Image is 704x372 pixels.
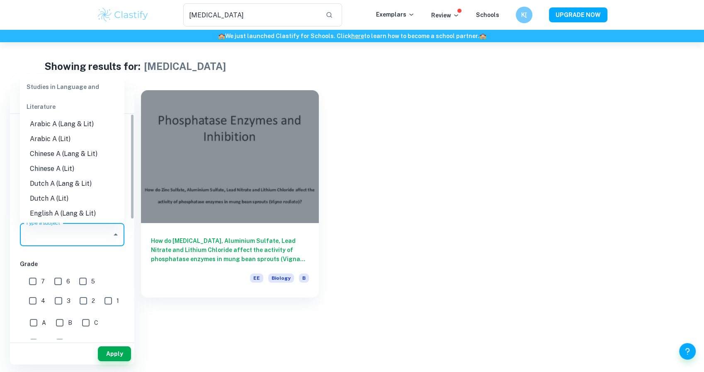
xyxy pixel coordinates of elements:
[41,296,45,305] span: 4
[97,7,149,23] img: Clastify logo
[20,77,124,117] div: Studies in Language and Literature
[218,33,225,39] span: 🏫
[20,132,124,147] li: Arabic A (Lit)
[431,11,459,20] p: Review
[20,206,124,221] li: English A (Lang & Lit)
[268,274,294,283] span: Biology
[20,147,124,162] li: Chinese A (Lang & Lit)
[20,221,124,236] li: English A (Lit)
[183,3,319,26] input: Search for any exemplars...
[98,346,131,361] button: Apply
[94,318,98,327] span: C
[68,338,72,347] span: E
[44,59,141,74] h1: Showing results for:
[549,7,607,22] button: UPGRADE NOW
[66,277,70,286] span: 6
[376,10,415,19] p: Exemplars
[679,343,696,360] button: Help and Feedback
[110,229,121,240] button: Close
[67,296,70,305] span: 3
[41,277,45,286] span: 7
[250,274,263,283] span: EE
[20,117,124,132] li: Arabic A (Lang & Lit)
[91,277,95,286] span: 5
[42,318,46,327] span: A
[20,259,124,269] h6: Grade
[144,59,226,74] h1: [MEDICAL_DATA]
[520,10,529,19] h6: K[
[117,296,119,305] span: 1
[516,7,532,23] button: K[
[141,90,319,298] a: How do [MEDICAL_DATA], Aluminium Sulfate, Lead Nitrate and Lithium Chloride affect the activity o...
[151,236,309,264] h6: How do [MEDICAL_DATA], Aluminium Sulfate, Lead Nitrate and Lithium Chloride affect the activity o...
[26,219,60,226] label: Type a subject
[20,192,124,206] li: Dutch A (Lit)
[20,162,124,177] li: Chinese A (Lit)
[476,12,499,18] a: Schools
[20,177,124,192] li: Dutch A (Lang & Lit)
[68,318,72,327] span: B
[351,33,364,39] a: here
[2,31,702,41] h6: We just launched Clastify for Schools. Click to learn how to become a school partner.
[42,338,46,347] span: D
[10,90,134,113] h6: Filter exemplars
[479,33,486,39] span: 🏫
[299,274,309,283] span: B
[92,296,95,305] span: 2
